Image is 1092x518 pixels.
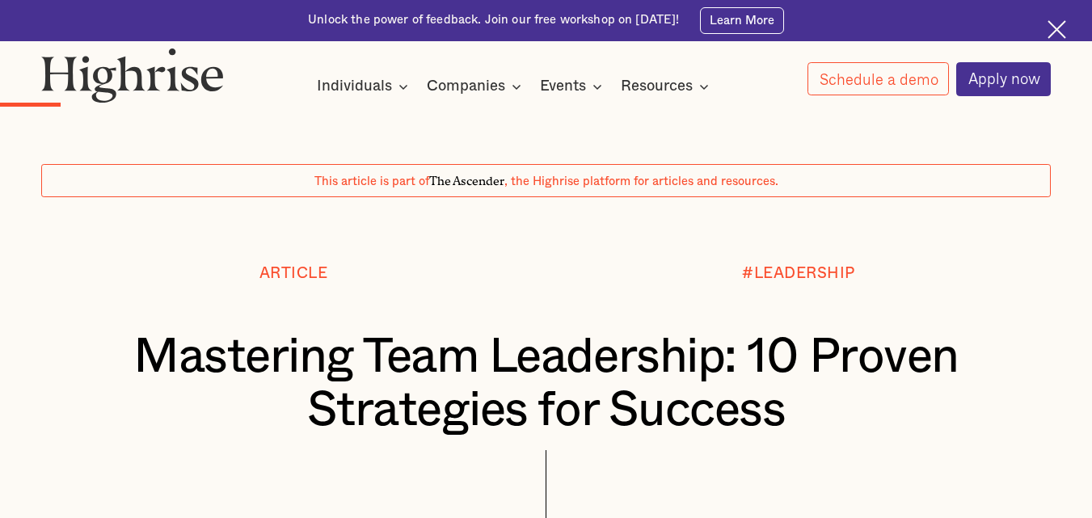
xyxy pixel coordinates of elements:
span: The Ascender [429,171,504,186]
a: Schedule a demo [807,62,950,95]
div: Individuals [317,77,413,96]
div: Resources [621,77,693,96]
div: Events [540,77,586,96]
div: Companies [427,77,505,96]
img: Cross icon [1048,20,1066,39]
div: Article [259,266,328,283]
div: #LEADERSHIP [742,266,855,283]
img: Highrise logo [41,48,224,103]
a: Learn More [700,7,784,34]
span: , the Highrise platform for articles and resources. [504,175,778,187]
div: Events [540,77,607,96]
div: Individuals [317,77,392,96]
div: Companies [427,77,526,96]
h1: Mastering Team Leadership: 10 Proven Strategies for Success [83,331,1010,437]
span: This article is part of [314,175,429,187]
div: Resources [621,77,714,96]
div: Unlock the power of feedback. Join our free workshop on [DATE]! [308,12,679,28]
a: Apply now [956,62,1052,96]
